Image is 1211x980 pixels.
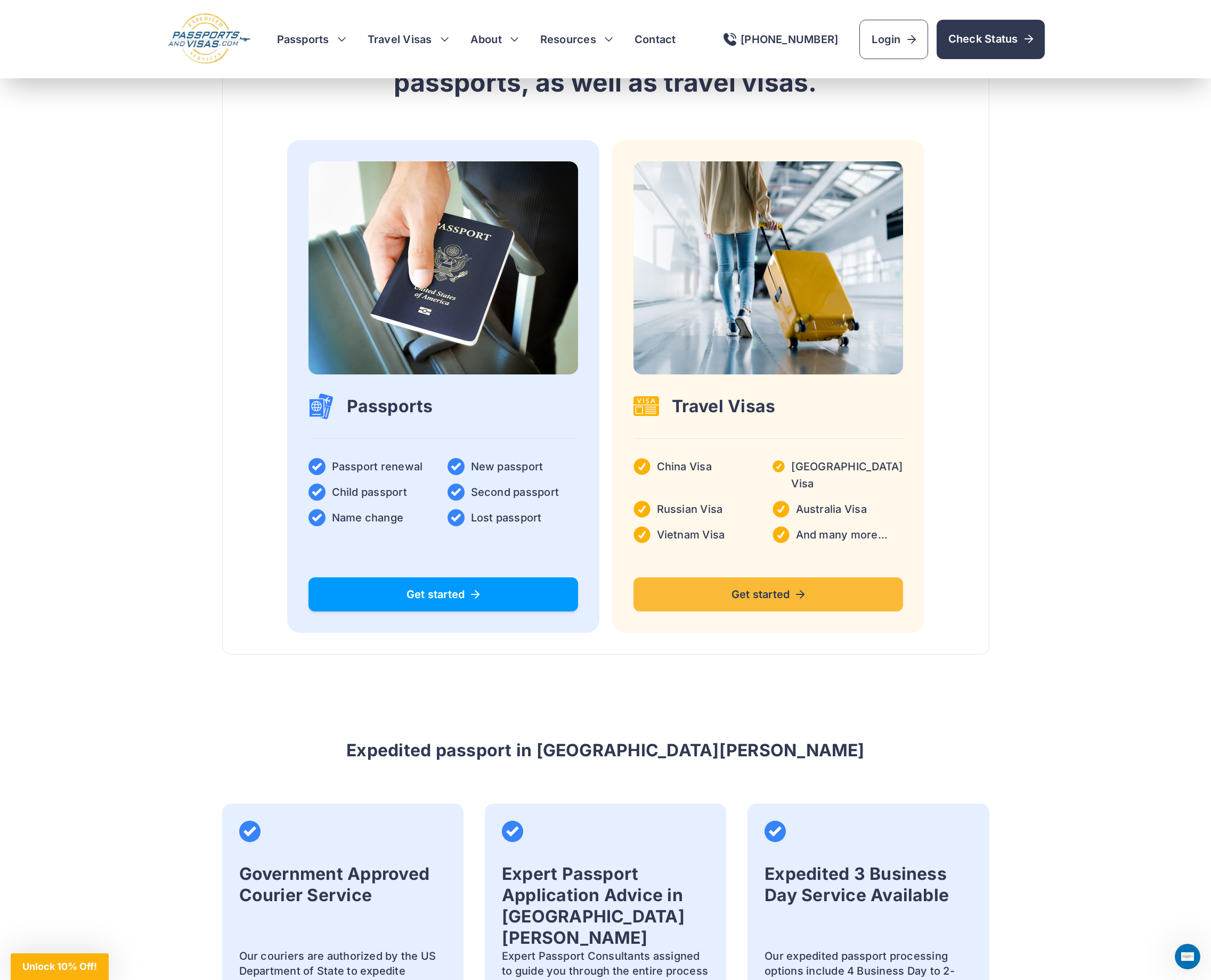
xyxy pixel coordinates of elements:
[448,458,578,475] li: New passport
[294,38,918,97] h2: We are here to assist with various types of passports, as well as travel visas.
[633,394,903,419] h3: Travel Visas
[322,589,564,600] span: Get started
[11,953,109,980] div: Unlock 10% Off!
[1175,944,1200,969] iframe: Intercom live chat
[277,32,346,47] h3: Passports
[222,740,989,761] h3: Expedited passport in [GEOGRAPHIC_DATA][PERSON_NAME]
[633,458,764,492] li: China Visa
[308,577,578,611] a: Get started
[724,33,838,46] a: [PHONE_NUMBER]
[773,526,903,543] li: And many more...
[22,961,97,972] span: Unlock 10% Off!
[773,501,903,518] li: Australia Visa
[773,458,903,492] li: [GEOGRAPHIC_DATA] Visa
[633,577,903,611] a: Get started
[633,161,903,374] img: Service
[308,509,439,526] li: Name change
[872,32,915,47] span: Login
[633,526,764,543] li: Vietnam Visa
[167,13,251,66] img: Logo
[308,161,578,374] img: Service
[368,32,449,47] h3: Travel Visas
[635,32,676,47] a: Contact
[647,589,889,600] span: Get started
[448,484,578,501] li: Second passport
[502,863,709,927] h3: Expert Passport Application Advice in [GEOGRAPHIC_DATA][PERSON_NAME]
[948,31,1033,46] span: Check Status
[308,484,439,501] li: Child passport
[633,501,764,518] li: Russian Visa
[937,20,1045,59] a: Check Status
[859,20,928,59] a: Login
[765,863,972,927] h3: Expedited 3 Business Day Service Available
[239,863,446,927] h3: Government Approved Courier Service
[470,32,502,47] a: About
[308,458,439,475] li: Passport renewal
[308,394,578,419] h3: Passports
[448,509,578,526] li: Lost passport
[540,32,613,47] h3: Resources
